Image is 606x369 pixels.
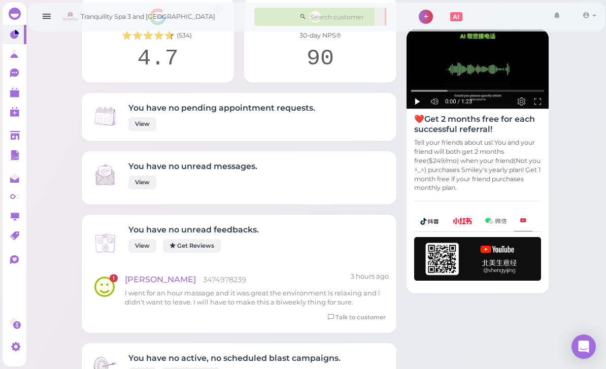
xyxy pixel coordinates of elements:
[414,114,541,133] h4: ❤️Get 2 months free for each successful referral!
[81,3,215,31] span: Tranquility Spa 3 and [GEOGRAPHIC_DATA]
[203,275,246,284] span: 3474978239
[128,117,156,131] a: View
[485,218,507,224] img: wechat-a99521bb4f7854bbf8f190d1356e2cdb.png
[125,275,196,284] span: [PERSON_NAME]
[128,176,156,189] a: View
[414,138,541,192] p: Tell your friends about us! You and your friend will both get 2 months free($249/mo) when your fr...
[128,353,341,363] h4: You have no active, no scheduled blast campaigns.
[254,45,386,73] div: 90
[307,9,405,25] input: Search customer
[128,239,156,253] a: View
[414,237,541,281] img: youtube-h-92280983ece59b2848f85fc261e8ffad.png
[92,45,224,73] div: 4.7
[325,312,389,323] a: Talk to customer
[128,161,257,171] h4: You have no unread messages.
[407,29,549,109] img: AI receptionist
[571,334,596,359] div: Open Intercom Messenger
[92,161,118,188] img: Inbox
[254,31,386,40] div: 30-day NPS®
[92,103,118,129] img: Inbox
[128,225,259,234] h4: You have no unread feedbacks.
[177,31,192,40] span: ( 534 )
[420,217,440,224] img: douyin-2727e60b7b0d5d1bbe969c21619e8014.png
[125,288,389,307] div: I went for an hour massage and it was great the environment is relaxing and i didn’t want to leav...
[128,103,315,113] h4: You have no pending appointment requests.
[453,218,472,224] img: xhs-786d23addd57f6a2be217d5a65f4ab6b.png
[163,239,221,253] a: Get Reviews
[92,230,118,256] img: Inbox
[351,272,389,281] div: 09/08 03:49am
